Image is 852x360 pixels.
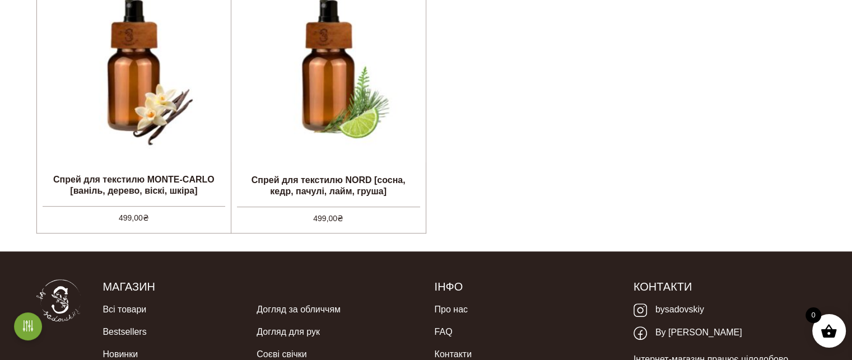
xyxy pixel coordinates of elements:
[231,170,426,200] h2: Спрей для текстилю NORD [сосна, кедр, пачулі, лайм, груша]
[37,170,231,200] h2: Спрей для текстилю MONTE-CARLO [ваніль, дерево, віскі, шкіра]
[337,214,343,223] span: ₴
[434,279,616,294] h5: Інфо
[103,321,146,343] a: Bestsellers
[434,298,467,321] a: Про нас
[257,321,320,343] a: Догляд для рук
[634,321,742,344] a: By [PERSON_NAME]
[257,298,341,321] a: Догляд за обличчям
[634,298,704,321] a: bysadovskiy
[103,298,146,321] a: Всі товари
[313,214,343,223] bdi: 499,00
[119,213,149,222] bdi: 499,00
[634,279,816,294] h5: Контакти
[143,213,149,222] span: ₴
[103,279,417,294] h5: Магазин
[434,321,452,343] a: FAQ
[806,307,821,323] span: 0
